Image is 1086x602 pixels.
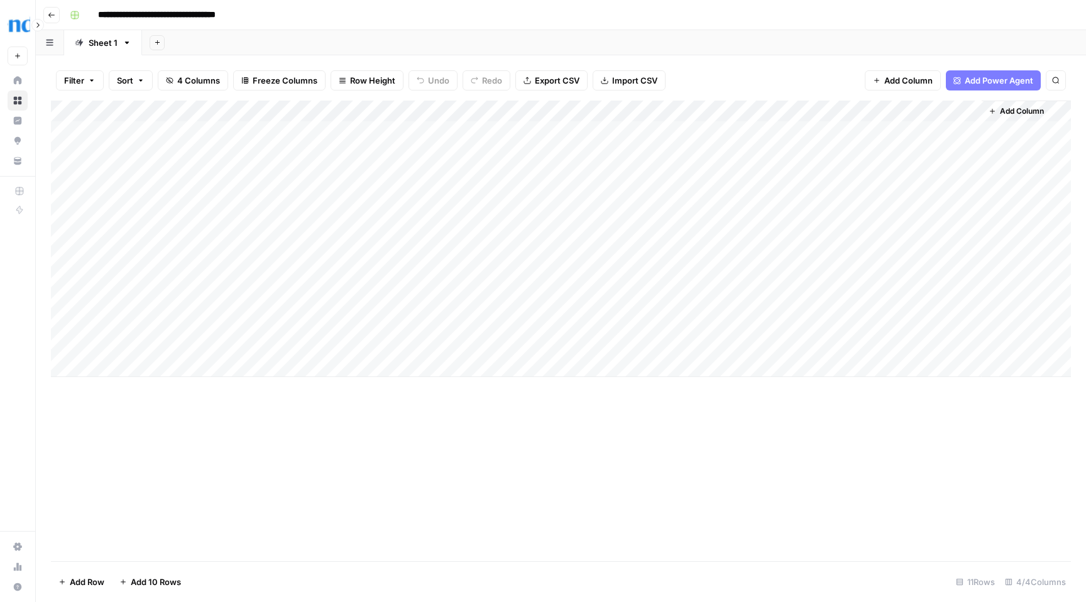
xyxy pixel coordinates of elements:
button: Import CSV [593,70,666,90]
button: 4 Columns [158,70,228,90]
button: Filter [56,70,104,90]
span: Add 10 Rows [131,576,181,588]
button: Undo [409,70,458,90]
div: Sheet 1 [89,36,118,49]
a: Your Data [8,151,28,171]
div: 11 Rows [951,572,1000,592]
span: Import CSV [612,74,657,87]
button: Workspace: Opendoor [8,10,28,41]
button: Add Row [51,572,112,592]
span: Add Power Agent [965,74,1033,87]
button: Add 10 Rows [112,572,189,592]
a: Browse [8,90,28,111]
span: Add Row [70,576,104,588]
span: Export CSV [535,74,579,87]
span: Row Height [350,74,395,87]
div: 4/4 Columns [1000,572,1071,592]
button: Add Power Agent [946,70,1041,90]
button: Add Column [984,103,1049,119]
span: 4 Columns [177,74,220,87]
button: Help + Support [8,577,28,597]
span: Add Column [1000,106,1044,117]
a: Insights [8,111,28,131]
button: Sort [109,70,153,90]
a: Settings [8,537,28,557]
button: Row Height [331,70,403,90]
button: Export CSV [515,70,588,90]
button: Redo [463,70,510,90]
span: Add Column [884,74,933,87]
a: Opportunities [8,131,28,151]
a: Sheet 1 [64,30,142,55]
span: Filter [64,74,84,87]
a: Usage [8,557,28,577]
button: Add Column [865,70,941,90]
span: Redo [482,74,502,87]
span: Freeze Columns [253,74,317,87]
button: Freeze Columns [233,70,326,90]
span: Sort [117,74,133,87]
span: Undo [428,74,449,87]
img: Opendoor Logo [8,14,30,37]
a: Home [8,70,28,90]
